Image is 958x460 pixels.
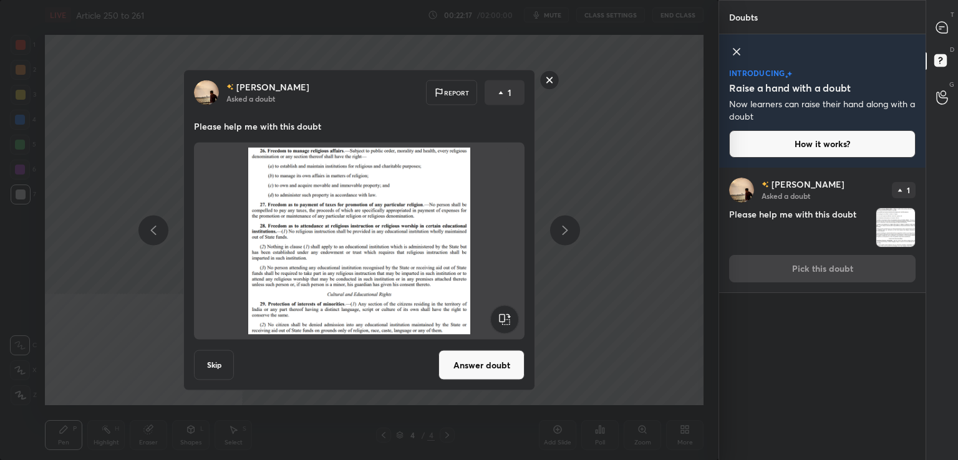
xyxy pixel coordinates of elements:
[787,71,792,77] img: large-star.026637fe.svg
[762,191,810,201] p: Asked a doubt
[907,186,910,194] p: 1
[226,84,234,90] img: no-rating-badge.077c3623.svg
[729,98,916,123] p: Now learners can raise their hand along with a doubt
[950,45,954,54] p: D
[762,181,769,188] img: no-rating-badge.077c3623.svg
[729,69,785,77] p: introducing
[426,80,477,105] div: Report
[508,87,511,99] p: 1
[226,93,275,103] p: Asked a doubt
[236,82,309,92] p: [PERSON_NAME]
[876,208,915,247] img: 17565213973O81V3.png
[729,178,754,203] img: b7d349f71d3744cf8e9ff3ed01643968.jpg
[729,208,871,247] h4: Please help me with this doubt
[949,80,954,89] p: G
[729,80,851,95] h5: Raise a hand with a doubt
[772,180,844,189] p: [PERSON_NAME]
[719,168,926,460] div: grid
[719,1,768,34] p: Doubts
[951,10,954,19] p: T
[785,75,788,79] img: small-star.76a44327.svg
[209,148,510,335] img: 17565213973O81V3.png
[194,350,234,380] button: Skip
[194,120,525,133] p: Please help me with this doubt
[729,130,916,158] button: How it works?
[194,80,219,105] img: b7d349f71d3744cf8e9ff3ed01643968.jpg
[438,350,525,380] button: Answer doubt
